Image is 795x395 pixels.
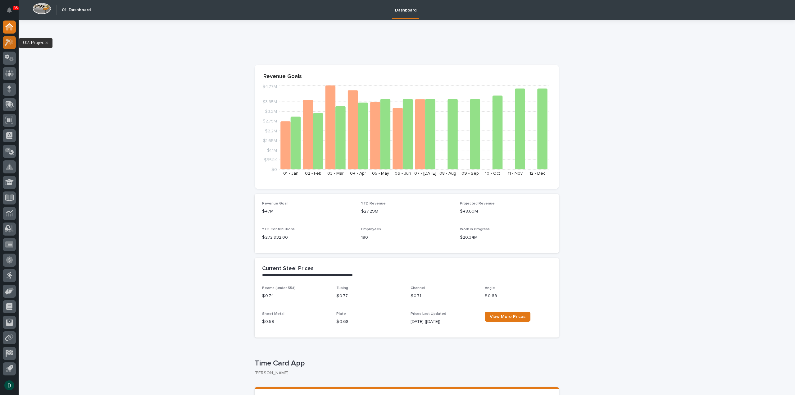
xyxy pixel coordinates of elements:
p: $ 0.71 [411,293,477,299]
p: $20.34M [460,234,552,241]
tspan: $1.1M [267,148,277,152]
p: $27.29M [361,208,453,215]
span: Beams (under 55#) [262,286,296,290]
img: Workspace Logo [33,3,51,14]
p: Time Card App [255,359,556,368]
p: $ 0.68 [336,319,403,325]
text: 12 - Dec [529,171,545,176]
tspan: $2.75M [263,119,277,123]
span: YTD Revenue [361,202,386,205]
p: $ 0.69 [485,293,552,299]
span: Tubing [336,286,348,290]
p: $ 0.74 [262,293,329,299]
text: 04 - Apr [350,171,366,176]
h2: Current Steel Prices [262,265,314,272]
span: Channel [411,286,425,290]
span: Angle [485,286,495,290]
p: $ 0.59 [262,319,329,325]
p: Revenue Goals [263,73,550,80]
div: Notifications85 [8,7,16,17]
span: YTD Contributions [262,227,295,231]
p: 85 [14,6,18,10]
text: 05 - May [372,171,389,176]
span: Sheet Metal [262,312,284,316]
h2: 01. Dashboard [62,7,91,13]
p: [PERSON_NAME] [255,370,554,376]
tspan: $1.65M [263,138,277,143]
p: [DATE] ([DATE]) [411,319,477,325]
tspan: $2.2M [265,129,277,133]
span: Projected Revenue [460,202,495,205]
p: $ 272,932.00 [262,234,354,241]
span: Employees [361,227,381,231]
text: 11 - Nov [508,171,523,176]
text: 06 - Jun [395,171,411,176]
tspan: $3.3M [265,109,277,114]
p: $47M [262,208,354,215]
span: Revenue Goal [262,202,288,205]
tspan: $4.77M [262,85,277,89]
tspan: $550K [264,158,277,162]
tspan: $0 [271,168,277,172]
button: Notifications [3,4,16,17]
span: Work in Progress [460,227,490,231]
text: 10 - Oct [485,171,500,176]
button: users-avatar [3,379,16,392]
text: 03 - Mar [327,171,344,176]
text: 07 - [DATE] [414,171,436,176]
text: 01 - Jan [283,171,298,176]
text: 02 - Feb [305,171,321,176]
p: $ 0.77 [336,293,403,299]
p: $48.69M [460,208,552,215]
text: 08 - Aug [439,171,456,176]
a: View More Prices [485,312,530,322]
span: Prices Last Updated [411,312,446,316]
text: 09 - Sep [461,171,479,176]
span: Plate [336,312,346,316]
span: View More Prices [490,315,525,319]
tspan: $3.85M [262,100,277,104]
p: 180 [361,234,453,241]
